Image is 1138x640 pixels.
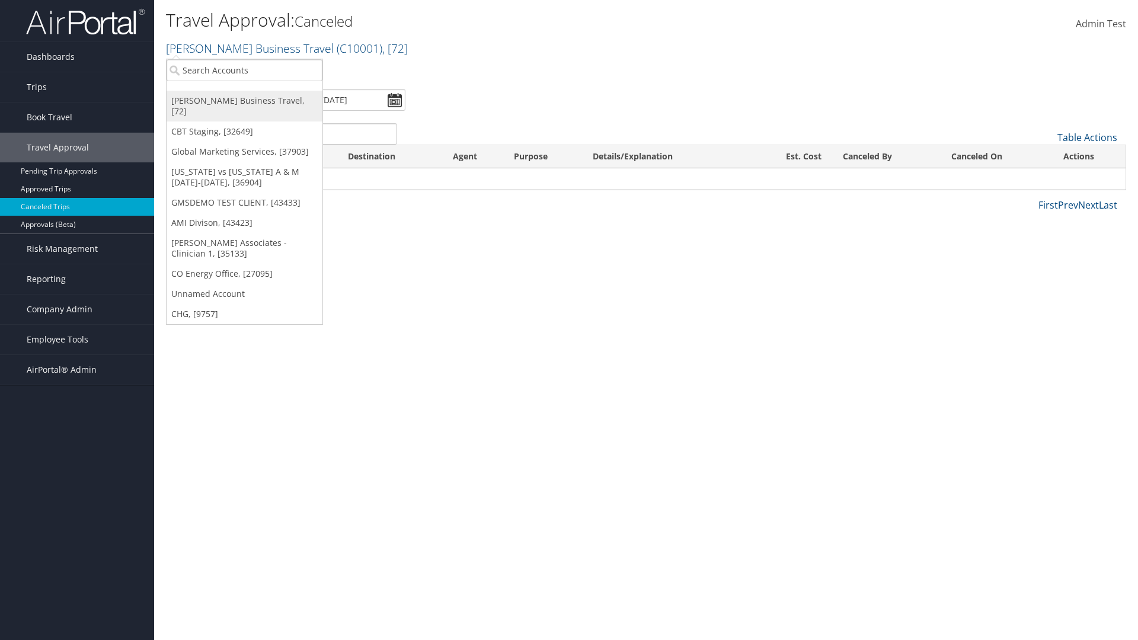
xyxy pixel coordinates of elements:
th: Canceled On: activate to sort column ascending [941,145,1052,168]
th: Actions [1053,145,1126,168]
a: Global Marketing Services, [37903] [167,142,322,162]
span: Reporting [27,264,66,294]
th: Details/Explanation [582,145,750,168]
input: Search Accounts [167,59,322,81]
a: Table Actions [1057,131,1117,144]
p: Filter: [166,62,806,78]
a: [PERSON_NAME] Business Travel, [72] [167,91,322,121]
a: GMSDEMO TEST CLIENT, [43433] [167,193,322,213]
span: Company Admin [27,295,92,324]
span: Book Travel [27,103,72,132]
span: Employee Tools [27,325,88,354]
th: Purpose [503,145,582,168]
span: Risk Management [27,234,98,264]
a: Prev [1058,199,1078,212]
a: Next [1078,199,1099,212]
span: , [ 72 ] [382,40,408,56]
th: Canceled By: activate to sort column ascending [832,145,941,168]
a: [PERSON_NAME] Business Travel [166,40,408,56]
small: Canceled [295,11,353,31]
a: Admin Test [1076,6,1126,43]
input: [DATE] - [DATE] [281,89,405,111]
a: CHG, [9757] [167,304,322,324]
th: Est. Cost: activate to sort column ascending [750,145,832,168]
a: CBT Staging, [32649] [167,121,322,142]
td: No data available in table [167,168,1126,190]
th: Destination: activate to sort column ascending [337,145,442,168]
a: CO Energy Office, [27095] [167,264,322,284]
a: Last [1099,199,1117,212]
a: AMI Divison, [43423] [167,213,322,233]
span: Dashboards [27,42,75,72]
span: Travel Approval [27,133,89,162]
span: ( C10001 ) [337,40,382,56]
span: AirPortal® Admin [27,355,97,385]
a: [PERSON_NAME] Associates - Clinician 1, [35133] [167,233,322,264]
a: [US_STATE] vs [US_STATE] A & M [DATE]-[DATE], [36904] [167,162,322,193]
img: airportal-logo.png [26,8,145,36]
span: Admin Test [1076,17,1126,30]
a: Unnamed Account [167,284,322,304]
h1: Travel Approval: [166,8,806,33]
span: Trips [27,72,47,102]
a: First [1038,199,1058,212]
th: Agent [442,145,503,168]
